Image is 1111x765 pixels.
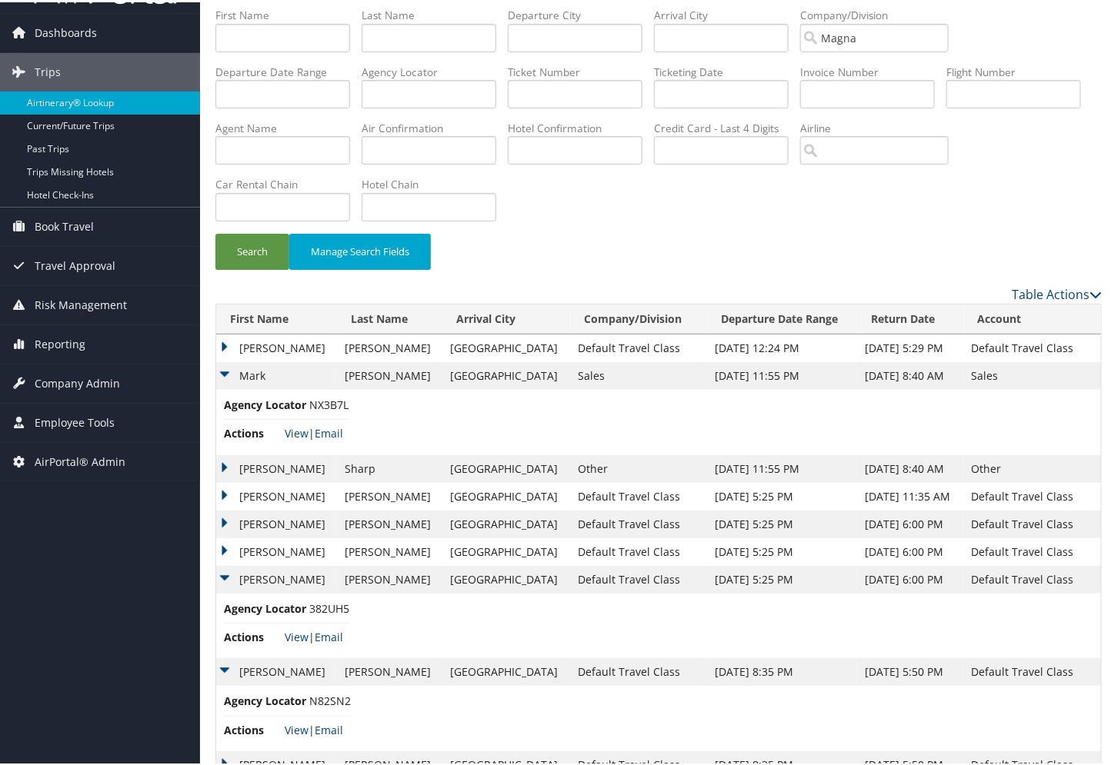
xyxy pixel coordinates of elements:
[337,360,442,387] td: [PERSON_NAME]
[216,481,337,508] td: [PERSON_NAME]
[707,508,857,536] td: [DATE] 5:25 PM
[337,536,442,564] td: [PERSON_NAME]
[35,362,120,401] span: Company Admin
[362,118,508,134] label: Air Confirmation
[224,627,282,644] span: Actions
[654,5,800,21] label: Arrival City
[707,564,857,591] td: [DATE] 5:25 PM
[707,360,857,387] td: [DATE] 11:55 PM
[285,720,343,735] span: |
[285,627,309,642] a: View
[216,564,337,591] td: [PERSON_NAME]
[216,332,337,360] td: [PERSON_NAME]
[315,424,343,438] a: Email
[35,401,115,440] span: Employee Tools
[215,175,362,190] label: Car Rental Chain
[857,302,964,332] th: Return Date: activate to sort column ascending
[964,332,1101,360] td: Default Travel Class
[224,690,306,707] span: Agency Locator
[857,453,964,481] td: [DATE] 8:40 AM
[35,51,61,89] span: Trips
[442,481,570,508] td: [GEOGRAPHIC_DATA]
[857,360,964,387] td: [DATE] 8:40 AM
[285,424,343,438] span: |
[964,536,1101,564] td: Default Travel Class
[309,599,349,614] span: 382UH5
[570,302,707,332] th: Company/Division
[964,453,1101,481] td: Other
[362,5,508,21] label: Last Name
[309,395,349,410] span: NX3B7L
[654,118,800,134] label: Credit Card - Last 4 Digits
[442,508,570,536] td: [GEOGRAPHIC_DATA]
[215,62,362,78] label: Departure Date Range
[337,332,442,360] td: [PERSON_NAME]
[35,244,115,283] span: Travel Approval
[35,323,85,361] span: Reporting
[442,302,570,332] th: Arrival City: activate to sort column ascending
[508,118,654,134] label: Hotel Confirmation
[337,564,442,591] td: [PERSON_NAME]
[442,564,570,591] td: [GEOGRAPHIC_DATA]
[442,656,570,684] td: [GEOGRAPHIC_DATA]
[289,231,431,268] button: Manage Search Fields
[224,720,282,737] span: Actions
[216,656,337,684] td: [PERSON_NAME]
[857,536,964,564] td: [DATE] 6:00 PM
[508,5,654,21] label: Departure City
[442,453,570,481] td: [GEOGRAPHIC_DATA]
[964,360,1101,387] td: Sales
[570,332,707,360] td: Default Travel Class
[285,627,343,642] span: |
[215,5,362,21] label: First Name
[570,656,707,684] td: Default Travel Class
[800,118,960,134] label: Airline
[570,564,707,591] td: Default Travel Class
[216,508,337,536] td: [PERSON_NAME]
[216,536,337,564] td: [PERSON_NAME]
[707,302,857,332] th: Departure Date Range: activate to sort column ascending
[309,691,351,706] span: N82SN2
[857,481,964,508] td: [DATE] 11:35 AM
[442,536,570,564] td: [GEOGRAPHIC_DATA]
[362,175,508,190] label: Hotel Chain
[707,453,857,481] td: [DATE] 11:55 PM
[570,360,707,387] td: Sales
[442,360,570,387] td: [GEOGRAPHIC_DATA]
[964,564,1101,591] td: Default Travel Class
[707,481,857,508] td: [DATE] 5:25 PM
[285,424,309,438] a: View
[570,508,707,536] td: Default Travel Class
[800,5,960,21] label: Company/Division
[570,536,707,564] td: Default Travel Class
[216,302,337,332] th: First Name: activate to sort column ascending
[857,332,964,360] td: [DATE] 5:29 PM
[362,62,508,78] label: Agency Locator
[654,62,800,78] label: Ticketing Date
[800,62,946,78] label: Invoice Number
[35,12,97,50] span: Dashboards
[216,453,337,481] td: [PERSON_NAME]
[215,118,362,134] label: Agent Name
[570,481,707,508] td: Default Travel Class
[337,302,442,332] th: Last Name: activate to sort column ascending
[1012,284,1102,301] a: Table Actions
[857,508,964,536] td: [DATE] 6:00 PM
[857,656,964,684] td: [DATE] 5:50 PM
[224,598,306,615] span: Agency Locator
[964,656,1101,684] td: Default Travel Class
[707,536,857,564] td: [DATE] 5:25 PM
[315,627,343,642] a: Email
[707,656,857,684] td: [DATE] 8:35 PM
[35,441,125,479] span: AirPortal® Admin
[337,481,442,508] td: [PERSON_NAME]
[224,423,282,440] span: Actions
[285,720,309,735] a: View
[35,205,94,244] span: Book Travel
[964,302,1101,332] th: Account: activate to sort column ascending
[224,394,306,411] span: Agency Locator
[857,564,964,591] td: [DATE] 6:00 PM
[707,332,857,360] td: [DATE] 12:24 PM
[570,453,707,481] td: Other
[964,481,1101,508] td: Default Travel Class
